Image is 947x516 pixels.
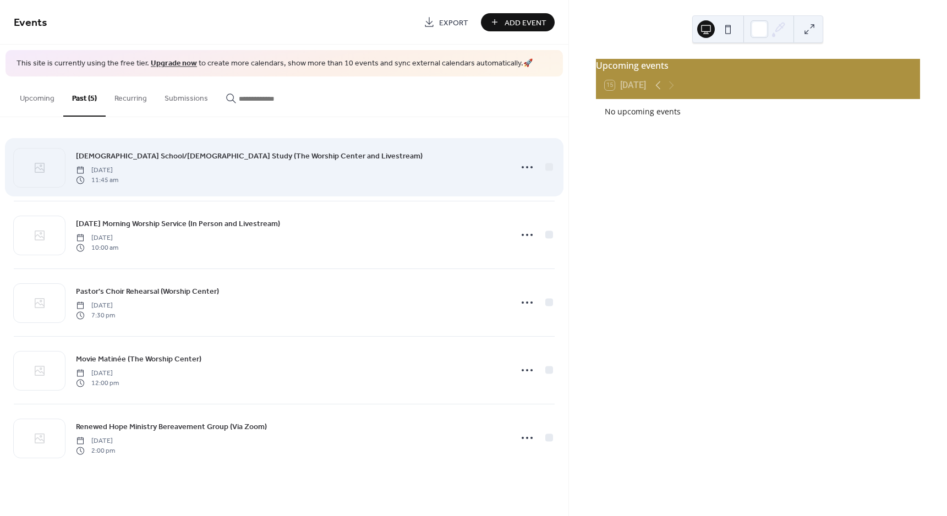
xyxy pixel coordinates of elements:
[156,76,217,116] button: Submissions
[415,13,477,31] a: Export
[596,59,920,72] div: Upcoming events
[481,13,555,31] button: Add Event
[11,76,63,116] button: Upcoming
[17,58,533,69] span: This site is currently using the free tier. to create more calendars, show more than 10 events an...
[76,300,115,310] span: [DATE]
[76,420,267,433] a: Renewed Hope Ministry Bereavement Group (Via Zoom)
[76,286,219,297] span: Pastor's Choir Rehearsal (Worship Center)
[76,233,118,243] span: [DATE]
[76,217,280,230] a: [DATE] Morning Worship Service (In Person and Livestream)
[76,285,219,298] a: Pastor's Choir Rehearsal (Worship Center)
[605,106,911,117] div: No upcoming events
[76,436,115,446] span: [DATE]
[76,311,115,321] span: 7:30 pm
[76,243,118,253] span: 10:00 am
[439,17,468,29] span: Export
[76,218,280,229] span: [DATE] Morning Worship Service (In Person and Livestream)
[106,76,156,116] button: Recurring
[76,446,115,456] span: 2:00 pm
[76,368,119,378] span: [DATE]
[76,165,118,175] span: [DATE]
[76,421,267,432] span: Renewed Hope Ministry Bereavement Group (Via Zoom)
[76,378,119,388] span: 12:00 pm
[76,175,118,185] span: 11:45 am
[151,56,197,71] a: Upgrade now
[63,76,106,117] button: Past (5)
[76,150,423,162] a: [DEMOGRAPHIC_DATA] School/[DEMOGRAPHIC_DATA] Study (The Worship Center and Livestream)
[505,17,546,29] span: Add Event
[14,12,47,34] span: Events
[76,353,201,365] a: Movie Matinée (The Worship Center)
